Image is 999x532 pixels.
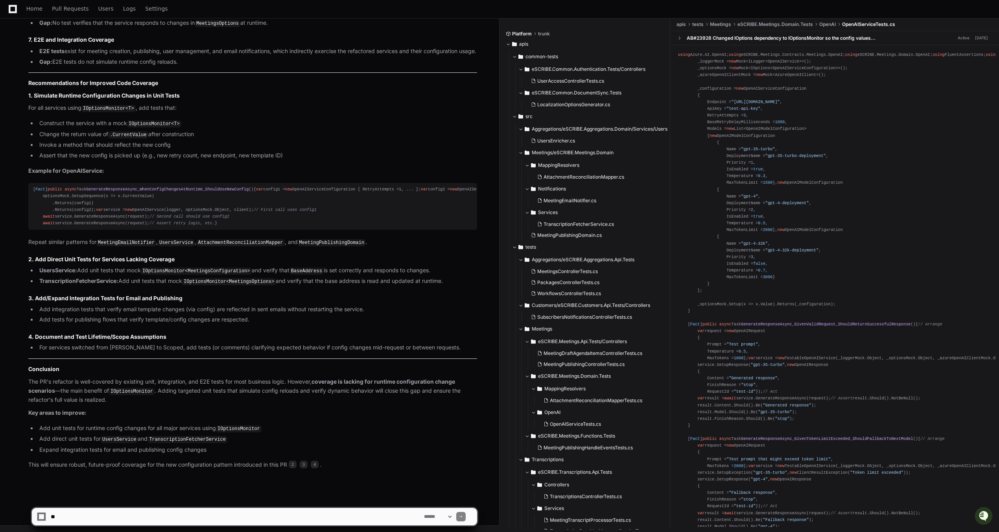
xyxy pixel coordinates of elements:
[763,403,811,408] span: "Generated response"
[39,267,77,273] strong: UsersService:
[28,460,477,469] p: This will ensure robust, future-proof coverage for the new configuration pattern introduced in th...
[537,290,601,297] span: WorkflowsControllerTests.cs
[532,257,634,263] span: Aggregations/eSCRIBE.Aggregations.Api.Tests
[544,409,560,416] span: OpenAI
[108,131,148,139] code: .CurrentValue
[726,443,734,448] span: new
[544,386,586,392] span: MappingResolvers
[751,362,785,367] span: "gpt-35-turbo"
[518,63,667,76] button: eSCRIBE.Common.Authentication.Tests/Controllers
[525,301,529,310] svg: Directory
[531,382,667,395] button: MappingResolvers
[537,384,542,393] svg: Directory
[540,419,663,430] button: OpenAIServiceTests.cs
[537,480,542,490] svg: Directory
[789,470,796,475] span: new
[537,408,542,417] svg: Directory
[531,478,667,491] button: Controllers
[540,491,663,502] button: TranscriptionsControllerTests.cs
[758,410,792,414] span: "gpt-35-turbo"
[285,187,292,192] span: new
[692,21,704,28] span: tests
[544,350,642,357] span: MeetingDraftAgendaItemsControllerTests.cs
[37,277,477,286] li: Add unit tests that mock and verify that the base address is read and updated at runtime.
[702,322,916,327] span: Task ()
[289,461,297,469] span: 2
[525,324,529,334] svg: Directory
[537,102,610,108] span: LocalizationOptionsGenerator.cs
[741,194,758,199] span: "gpt-4"
[550,397,642,404] span: AttachmentReconciliationMapperTests.cs
[538,373,611,379] span: eSCRIBE.Meetings.Domain.Tests
[195,20,240,27] code: MeetingsOptions
[525,455,529,464] svg: Directory
[37,18,477,28] li: No test verifies that the service responds to changes in at runtime.
[537,268,598,275] span: MeetingsControllerTests.cs
[734,464,744,468] span: 2000
[525,430,667,442] button: eSCRIBE.Meetings.Functions.Tests
[748,464,756,468] span: var
[534,442,663,453] button: MeetingPublishingHandleEventsTests.cs
[770,477,777,482] span: new
[101,436,138,443] code: UsersService
[534,195,663,206] button: MeetingEmailNotifier.cs
[149,221,215,225] span: // Assert retry logic, etc.
[532,66,645,72] span: eSCRIBE.Common.Authentication.Tests/Controllers
[741,382,756,387] span: "stop"
[975,35,988,41] div: [DATE]
[518,123,667,135] button: Aggregations/eSCRIBE.Aggregations.Domain/Services/Users
[518,253,667,266] button: Aggregations/eSCRIBE.Aggregations.Api.Tests
[741,147,775,151] span: "gpt-35-turbo"
[765,248,819,253] span: "gpt-4-32k-deployment"
[37,434,477,444] li: Add direct unit tests for and
[43,221,55,225] span: await
[87,187,249,192] span: GenerateResponseAsync_WhenConfigChangesAtRuntime_ShouldUseNewConfig
[298,239,366,246] code: MeetingPublishingDomain
[933,52,945,57] span: using
[537,314,632,320] span: SubscribersNotificationsControllerTests.cs
[149,214,229,219] span: // Second call should use config2
[8,8,24,24] img: PlayerZero
[528,230,663,241] button: MeetingPublishingDomain.cs
[734,389,756,394] span: "test-id"
[28,255,477,263] h3: 2. Add Direct Unit Tests for Services Lacking Coverage
[702,436,717,441] span: public
[702,436,918,441] span: Task ()
[196,239,284,246] code: AttachmentReconciliationMapper
[37,305,477,314] li: Add integration tests that verify email template changes (via config) are reflected in sent email...
[710,133,717,138] span: new
[8,59,22,73] img: 1756235613930-3d25f9e4-fa56-45dd-b3ad-e072dfbd1548
[512,39,517,49] svg: Directory
[528,312,663,323] button: SubscribersNotificationsControllerTests.cs
[537,232,602,238] span: MeetingPublishingDomain.cs
[39,19,52,26] strong: Gap:
[736,86,743,91] span: new
[751,255,753,259] span: 3
[676,21,686,28] span: apis
[512,31,532,37] span: Platform
[506,38,664,50] button: apis
[753,167,763,172] span: true
[531,184,536,194] svg: Directory
[532,90,621,96] span: eSCRIBE.Common.DocumentSync.Tests
[518,87,667,99] button: eSCRIBE.Common.DocumentSync.Tests
[37,140,477,150] li: Invoke a method that should reflect the new config
[544,361,625,368] span: MeetingPublishingControllerTests.cs
[518,242,523,252] svg: Directory
[531,467,536,477] svg: Directory
[739,349,746,354] span: 0.5
[28,365,477,373] h2: Conclusion
[729,490,775,495] span: "Fallback response"
[778,464,785,468] span: new
[532,126,667,132] span: Aggregations/eSCRIBE.Aggregations.Domain/Services/Users
[96,207,103,212] span: var
[531,371,536,381] svg: Directory
[28,377,477,405] p: The PR's refactor is well-covered by existing unit, integration, and E2E tests for most business ...
[531,208,536,217] svg: Directory
[726,127,734,131] span: new
[78,83,95,89] span: Pylon
[729,52,741,57] span: using
[819,21,836,28] span: OpenAI
[544,482,569,488] span: Controllers
[525,370,667,382] button: eSCRIBE.Meetings.Domain.Tests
